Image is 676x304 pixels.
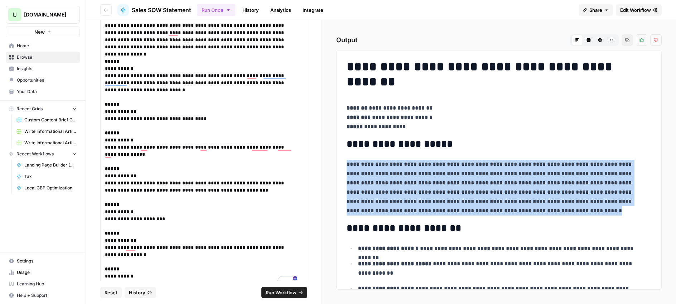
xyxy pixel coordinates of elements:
[17,258,77,264] span: Settings
[129,289,145,296] span: History
[24,173,77,180] span: Tax
[24,185,77,191] span: Local GBP Optimization
[6,40,80,52] a: Home
[17,77,77,83] span: Opportunities
[13,10,17,19] span: U
[6,52,80,63] a: Browse
[125,287,156,298] button: History
[13,182,80,194] a: Local GBP Optimization
[266,289,296,296] span: Run Workflow
[13,126,80,137] a: Write Informational Article
[6,63,80,74] a: Insights
[6,86,80,97] a: Your Data
[13,114,80,126] a: Custom Content Brief Grid
[17,292,77,299] span: Help + Support
[6,267,80,278] a: Usage
[6,6,80,24] button: Workspace: Upgrow.io
[24,128,77,135] span: Write Informational Article
[261,287,307,298] button: Run Workflow
[298,4,328,16] a: Integrate
[620,6,651,14] span: Edit Workflow
[589,6,602,14] span: Share
[17,269,77,276] span: Usage
[6,149,80,159] button: Recent Workflows
[17,88,77,95] span: Your Data
[132,6,191,14] span: Sales SOW Statement
[16,151,54,157] span: Recent Workflows
[6,74,80,86] a: Opportunities
[197,4,235,16] button: Run Once
[579,4,613,16] button: Share
[6,290,80,301] button: Help + Support
[6,26,80,37] button: New
[6,103,80,114] button: Recent Grids
[336,34,662,46] h2: Output
[117,4,191,16] a: Sales SOW Statement
[13,171,80,182] a: Tax
[238,4,263,16] a: History
[266,4,295,16] a: Analytics
[6,278,80,290] a: Learning Hub
[13,159,80,171] a: Landing Page Builder (Ultimate)
[13,137,80,149] a: Write Informational Article (1)
[616,4,662,16] a: Edit Workflow
[24,117,77,123] span: Custom Content Brief Grid
[34,28,45,35] span: New
[100,287,122,298] button: Reset
[17,43,77,49] span: Home
[16,106,43,112] span: Recent Grids
[105,289,117,296] span: Reset
[6,255,80,267] a: Settings
[17,66,77,72] span: Insights
[24,11,67,18] span: [DOMAIN_NAME]
[17,54,77,61] span: Browse
[24,162,77,168] span: Landing Page Builder (Ultimate)
[24,140,77,146] span: Write Informational Article (1)
[17,281,77,287] span: Learning Hub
